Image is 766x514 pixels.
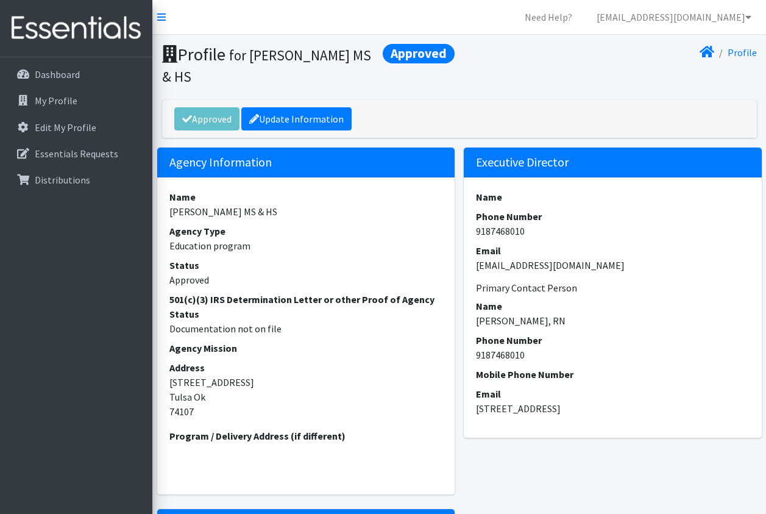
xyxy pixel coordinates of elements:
[476,209,750,224] dt: Phone Number
[464,148,762,177] h5: Executive Director
[35,121,96,134] p: Edit My Profile
[476,401,750,416] dd: [STREET_ADDRESS]
[169,341,443,355] dt: Agency Mission
[169,190,443,204] dt: Name
[476,282,750,294] h6: Primary Contact Person
[5,141,147,166] a: Essentials Requests
[35,174,90,186] p: Distributions
[169,321,443,336] dd: Documentation not on file
[476,348,750,362] dd: 9187468010
[5,62,147,87] a: Dashboard
[162,44,455,86] h1: Profile
[169,224,443,238] dt: Agency Type
[476,224,750,238] dd: 9187468010
[728,46,757,59] a: Profile
[476,190,750,204] dt: Name
[169,273,443,287] dd: Approved
[169,238,443,253] dd: Education program
[169,362,205,374] strong: Address
[241,107,352,130] a: Update Information
[476,367,750,382] dt: Mobile Phone Number
[169,258,443,273] dt: Status
[35,68,80,80] p: Dashboard
[476,243,750,258] dt: Email
[5,115,147,140] a: Edit My Profile
[5,168,147,192] a: Distributions
[5,8,147,49] img: HumanEssentials
[157,148,455,177] h5: Agency Information
[587,5,761,29] a: [EMAIL_ADDRESS][DOMAIN_NAME]
[383,44,455,63] span: Approved
[476,299,750,313] dt: Name
[169,292,443,321] dt: 501(c)(3) IRS Determination Letter or other Proof of Agency Status
[169,430,346,442] strong: Program / Delivery Address (if different)
[476,387,750,401] dt: Email
[169,204,443,219] dd: [PERSON_NAME] MS & HS
[5,88,147,113] a: My Profile
[35,148,118,160] p: Essentials Requests
[476,313,750,328] dd: [PERSON_NAME], RN
[162,46,371,85] small: for [PERSON_NAME] MS & HS
[476,333,750,348] dt: Phone Number
[169,360,443,419] address: [STREET_ADDRESS] Tulsa Ok 74107
[35,95,77,107] p: My Profile
[515,5,582,29] a: Need Help?
[476,258,750,273] dd: [EMAIL_ADDRESS][DOMAIN_NAME]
